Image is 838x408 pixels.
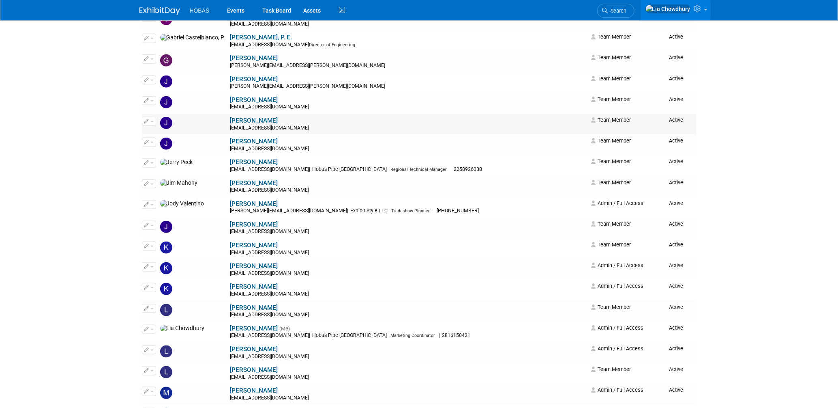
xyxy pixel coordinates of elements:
[230,42,586,48] div: [EMAIL_ADDRESS][DOMAIN_NAME]
[230,96,278,104] a: [PERSON_NAME]
[230,158,278,166] a: [PERSON_NAME]
[230,104,586,110] div: [EMAIL_ADDRESS][DOMAIN_NAME]
[230,354,586,360] div: [EMAIL_ADDRESS][DOMAIN_NAME]
[309,42,356,47] span: Director of Engineering
[160,179,198,187] img: Jim Mahony
[592,325,644,331] span: Admin / Full Access
[669,387,683,393] span: Active
[439,332,440,338] span: |
[160,117,172,129] img: Jeffrey LeBlanc
[230,395,586,402] div: [EMAIL_ADDRESS][DOMAIN_NAME]
[592,283,644,289] span: Admin / Full Access
[160,242,172,254] img: Kimberly Paggioli
[592,96,631,102] span: Team Member
[230,34,292,41] a: [PERSON_NAME], P. E.
[160,387,172,399] img: Mike Bussio
[230,262,278,270] a: [PERSON_NAME]
[230,166,586,173] div: [EMAIL_ADDRESS][DOMAIN_NAME]
[669,345,683,352] span: Active
[669,54,683,60] span: Active
[592,242,631,248] span: Team Member
[391,167,447,172] span: Regional Technical Manager
[309,166,311,172] span: |
[190,7,210,14] span: HOBAS
[669,304,683,310] span: Active
[645,4,691,13] img: Lia Chowdhury
[230,283,278,290] a: [PERSON_NAME]
[230,242,278,249] a: [PERSON_NAME]
[230,208,586,214] div: [PERSON_NAME][EMAIL_ADDRESS][DOMAIN_NAME]
[592,179,631,186] span: Team Member
[230,76,278,83] a: [PERSON_NAME]
[669,34,683,40] span: Active
[592,366,631,372] span: Team Member
[440,332,473,338] span: 2816150421
[160,304,172,316] img: Leslie Ibikunle
[592,54,631,60] span: Team Member
[592,221,631,227] span: Team Member
[669,262,683,268] span: Active
[280,326,290,332] span: (Me)
[230,83,586,90] div: [PERSON_NAME][EMAIL_ADDRESS][PERSON_NAME][DOMAIN_NAME]
[392,208,430,214] span: Tradeshow Planner
[230,63,586,69] div: [PERSON_NAME][EMAIL_ADDRESS][PERSON_NAME][DOMAIN_NAME]
[592,200,644,206] span: Admin / Full Access
[592,138,631,144] span: Team Member
[669,138,683,144] span: Active
[311,332,390,338] span: Hobas Pipe [GEOGRAPHIC_DATA]
[230,54,278,62] a: [PERSON_NAME]
[230,270,586,277] div: [EMAIL_ADDRESS][DOMAIN_NAME]
[349,208,390,214] span: Exhibit Style LLC
[160,159,193,166] img: Jerry Peck
[669,221,683,227] span: Active
[669,366,683,372] span: Active
[230,374,586,381] div: [EMAIL_ADDRESS][DOMAIN_NAME]
[347,208,349,214] span: |
[597,4,634,18] a: Search
[669,117,683,123] span: Active
[592,34,631,40] span: Team Member
[608,8,627,14] span: Search
[230,179,278,187] a: [PERSON_NAME]
[160,345,172,358] img: Lindsey Thiele
[669,76,683,82] span: Active
[160,262,172,274] img: krystal coker
[669,242,683,248] span: Active
[592,387,644,393] span: Admin / Full Access
[230,325,278,332] a: [PERSON_NAME]
[669,325,683,331] span: Active
[230,332,586,339] div: [EMAIL_ADDRESS][DOMAIN_NAME]
[311,166,390,172] span: Hobas Pipe [GEOGRAPHIC_DATA]
[160,283,172,295] img: Krzysztof Kwiatkowski
[669,179,683,186] span: Active
[160,138,172,150] img: Jennifer Jensen
[160,366,172,378] img: Loretta Andersen
[230,117,278,124] a: [PERSON_NAME]
[309,332,311,338] span: |
[669,96,683,102] span: Active
[669,200,683,206] span: Active
[452,166,485,172] span: 2258926088
[160,76,172,88] img: Jamie Coe
[139,7,180,15] img: ExhibitDay
[592,76,631,82] span: Team Member
[669,283,683,289] span: Active
[434,208,435,214] span: |
[230,187,586,194] div: [EMAIL_ADDRESS][DOMAIN_NAME]
[160,200,204,207] img: Jody Valentino
[669,158,683,164] span: Active
[230,200,278,207] a: [PERSON_NAME]
[391,333,435,338] span: Marketing Coordinator
[230,387,278,394] a: [PERSON_NAME]
[230,312,586,318] div: [EMAIL_ADDRESS][DOMAIN_NAME]
[160,54,172,67] img: Geoff Brown
[592,345,644,352] span: Admin / Full Access
[592,117,631,123] span: Team Member
[230,366,278,373] a: [PERSON_NAME]
[230,291,586,298] div: [EMAIL_ADDRESS][DOMAIN_NAME]
[230,138,278,145] a: [PERSON_NAME]
[435,208,482,214] span: [PHONE_NUMBER]
[230,229,586,235] div: [EMAIL_ADDRESS][DOMAIN_NAME]
[230,125,586,132] div: [EMAIL_ADDRESS][DOMAIN_NAME]
[451,166,452,172] span: |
